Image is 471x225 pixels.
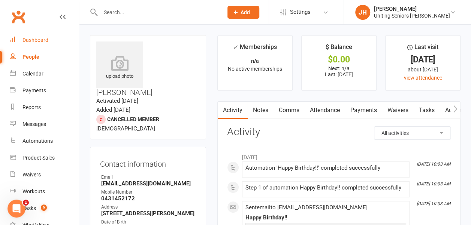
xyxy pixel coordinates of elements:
[23,200,29,206] span: 1
[241,9,250,15] span: Add
[227,126,451,138] h3: Activity
[101,174,196,181] div: Email
[22,54,39,60] div: People
[96,98,138,104] time: Activated [DATE]
[326,42,352,56] div: $ Balance
[10,82,79,99] a: Payments
[245,204,368,211] span: Sent email to [EMAIL_ADDRESS][DOMAIN_NAME]
[96,107,130,113] time: Added [DATE]
[218,102,248,119] a: Activity
[414,102,440,119] a: Tasks
[10,200,79,217] a: Tasks 9
[404,75,442,81] a: view attendance
[305,102,345,119] a: Attendance
[10,166,79,183] a: Waivers
[22,71,43,77] div: Calendar
[345,102,382,119] a: Payments
[107,116,159,122] span: Cancelled member
[233,42,277,56] div: Memberships
[101,204,196,211] div: Address
[392,56,453,64] div: [DATE]
[382,102,414,119] a: Waivers
[417,201,450,206] i: [DATE] 10:03 AM
[96,56,143,80] div: upload photo
[101,180,196,187] strong: [EMAIL_ADDRESS][DOMAIN_NAME]
[233,44,238,51] i: ✓
[7,200,25,218] iframe: Intercom live chat
[98,7,218,18] input: Search...
[308,56,369,64] div: $0.00
[228,66,282,72] span: No active memberships
[392,65,453,74] div: about [DATE]
[22,155,55,161] div: Product Sales
[308,65,369,77] p: Next: n/a Last: [DATE]
[274,102,305,119] a: Comms
[251,58,259,64] strong: n/a
[290,4,311,21] span: Settings
[10,150,79,166] a: Product Sales
[22,172,41,178] div: Waivers
[10,32,79,49] a: Dashboard
[96,125,155,132] span: [DEMOGRAPHIC_DATA]
[101,189,196,196] div: Mobile Number
[41,204,47,211] span: 9
[22,37,48,43] div: Dashboard
[10,133,79,150] a: Automations
[374,6,450,12] div: [PERSON_NAME]
[374,12,450,19] div: Uniting Seniors [PERSON_NAME]
[101,195,196,202] strong: 0431452172
[417,181,450,187] i: [DATE] 10:03 AM
[407,42,438,56] div: Last visit
[355,5,370,20] div: JH
[248,102,274,119] a: Notes
[227,150,451,161] li: [DATE]
[22,138,53,144] div: Automations
[245,165,406,171] div: Automation 'Happy Birthday!!' completed successfully
[10,116,79,133] a: Messages
[100,157,196,168] h3: Contact information
[22,205,36,211] div: Tasks
[417,161,450,167] i: [DATE] 10:03 AM
[245,185,406,191] div: Step 1 of automation Happy Birthday!! completed successfully
[9,7,28,26] a: Clubworx
[245,215,406,221] div: Happy Birthday!!
[22,87,46,93] div: Payments
[10,65,79,82] a: Calendar
[22,188,45,194] div: Workouts
[10,99,79,116] a: Reports
[10,49,79,65] a: People
[22,104,41,110] div: Reports
[227,6,259,19] button: Add
[22,121,46,127] div: Messages
[101,210,196,217] strong: [STREET_ADDRESS][PERSON_NAME]
[10,183,79,200] a: Workouts
[96,41,200,96] h3: [PERSON_NAME]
